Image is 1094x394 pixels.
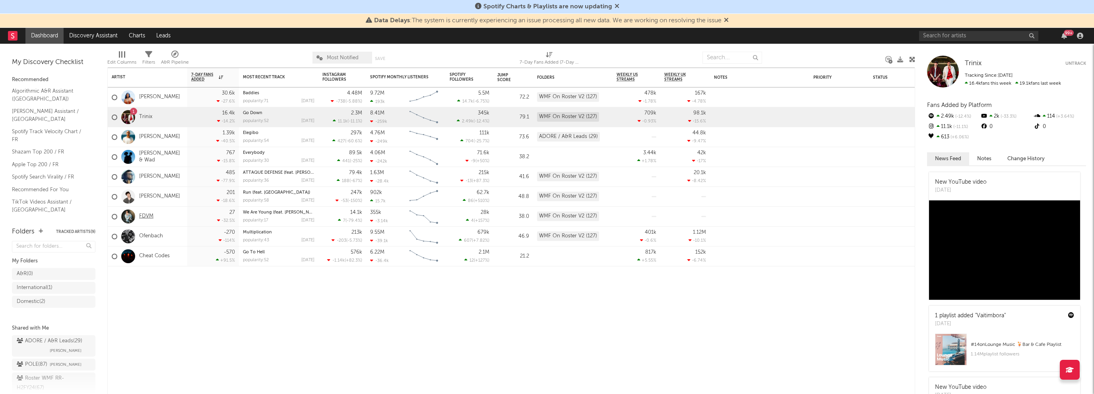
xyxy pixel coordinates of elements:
[338,218,362,223] div: ( )
[935,186,987,194] div: [DATE]
[694,170,706,175] div: 20.1k
[999,115,1016,119] span: -33.3 %
[640,238,656,243] div: -0.6 %
[243,258,269,262] div: popularity: 52
[537,172,599,181] div: WMF On Roster V2 (127)
[301,238,314,243] div: [DATE]
[226,170,235,175] div: 485
[406,147,442,167] svg: Chart title
[478,111,489,116] div: 345k
[497,252,529,261] div: 21.2
[12,107,87,123] a: [PERSON_NAME] Assistant / [GEOGRAPHIC_DATA]
[406,107,442,127] svg: Chart title
[243,210,320,215] a: We Are Young (feat. [PERSON_NAME])
[927,102,992,108] span: Fans Added by Platform
[497,212,529,221] div: 38.0
[645,230,656,235] div: 401k
[370,75,430,80] div: Spotify Monthly Listeners
[301,218,314,223] div: [DATE]
[370,230,384,235] div: 9.55M
[338,119,347,124] span: 11.1k
[243,75,303,80] div: Most Recent Track
[1055,115,1074,119] span: +3.64 %
[25,28,64,44] a: Dashboard
[481,210,489,215] div: 28k
[637,158,656,163] div: +1.78 %
[469,258,474,263] span: 12
[935,178,987,186] div: New YouTube video
[406,246,442,266] svg: Chart title
[301,99,314,103] div: [DATE]
[301,258,314,262] div: [DATE]
[537,192,599,201] div: WMF On Roster V2 (127)
[139,213,153,220] a: FDVM
[637,258,656,263] div: +5.55 %
[222,91,235,96] div: 30.6k
[301,159,314,163] div: [DATE]
[497,152,529,162] div: 38.2
[638,118,656,124] div: -0.93 %
[347,239,361,243] span: -5.73 %
[462,99,473,104] span: 14.7k
[370,111,384,116] div: 8.41M
[374,17,410,24] span: Data Delays
[229,210,235,215] div: 27
[243,131,314,135] div: Elegibo
[813,75,845,80] div: Priority
[702,52,762,64] input: Search...
[537,231,599,241] div: WMF On Roster V2 (127)
[477,190,489,195] div: 62.7k
[370,170,384,175] div: 1.63M
[107,58,136,67] div: Edit Columns
[644,111,656,116] div: 709k
[243,111,262,115] a: Go Down
[971,349,1074,359] div: 1.14M playlist followers
[161,58,189,67] div: A&R Pipeline
[243,171,347,175] a: ATTAQUE DEFENSE (feat. [PERSON_NAME] & Malo)
[477,159,488,163] span: +50 %
[617,72,644,82] span: Weekly US Streams
[351,111,362,116] div: 2.3M
[337,158,362,163] div: ( )
[217,198,235,203] div: -18.6 %
[123,28,151,44] a: Charts
[217,178,235,183] div: -77.9 %
[243,151,265,155] a: Everybody
[935,312,1006,320] div: 1 playlist added
[965,60,981,67] span: Trinix
[954,115,971,119] span: -12.4 %
[457,99,489,104] div: ( )
[475,258,488,263] span: +127 %
[999,152,1053,165] button: Change History
[473,179,488,183] span: +87.3 %
[243,131,258,135] a: Elegibo
[139,253,170,260] a: Cheat Codes
[370,130,385,136] div: 4.76M
[332,238,362,243] div: ( )
[695,250,706,255] div: 152k
[17,297,45,307] div: Domestic ( 2 )
[243,159,269,163] div: popularity: 30
[479,170,489,175] div: 215k
[322,72,350,82] div: Instagram Followers
[243,250,265,254] a: Go To Hell
[243,238,269,243] div: popularity: 43
[537,212,599,221] div: WMF On Roster V2 (127)
[692,130,706,136] div: 44.8k
[370,238,388,243] div: -39.1k
[919,31,1038,41] input: Search for artists
[952,125,968,129] span: -11.1 %
[331,99,362,104] div: ( )
[965,81,1061,86] span: 19.1k fans last week
[370,190,382,195] div: 902k
[12,160,87,169] a: Apple Top 200 / FR
[406,127,442,147] svg: Chart title
[689,238,706,243] div: -10.1 %
[161,48,189,71] div: A&R Pipeline
[243,171,314,175] div: ATTAQUE DEFENSE (feat. Sarah Coponat & Malo)
[243,210,314,215] div: We Are Young (feat. Anna Graceman)
[17,374,89,393] div: Roster WMF RR-H2FY24 ( 67 )
[333,118,362,124] div: ( )
[12,324,95,333] div: Shared with Me
[370,119,387,124] div: -259k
